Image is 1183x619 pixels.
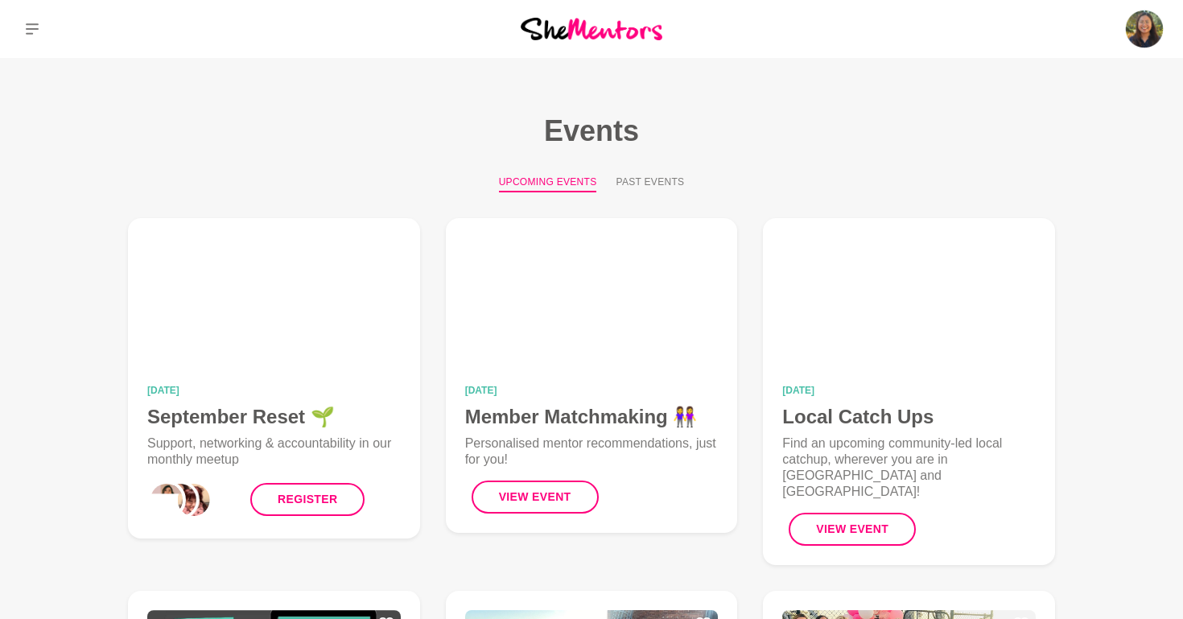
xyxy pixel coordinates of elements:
[465,237,719,376] img: Member Matchmaking 👭
[147,237,401,376] img: September Reset 🌱
[782,435,1036,500] p: Find an upcoming community-led local catchup, wherever you are in [GEOGRAPHIC_DATA] and [GEOGRAPH...
[782,386,1036,395] time: [DATE]
[763,218,1055,565] a: Local Catch Ups[DATE]Local Catch UpsFind an upcoming community-led local catchup, wherever you ar...
[465,405,719,429] h4: Member Matchmaking 👭
[465,435,719,468] p: Personalised mentor recommendations, just for you!
[782,405,1036,429] h4: Local Catch Ups
[175,481,213,519] div: 2_Mel Stibbs
[161,481,200,519] div: 1_Ali Adey
[147,405,401,429] h4: September Reset 🌱
[446,218,738,533] a: Member Matchmaking 👭[DATE]Member Matchmaking 👭Personalised mentor recommendations, just for you!V...
[789,513,916,546] button: View Event
[616,175,684,192] button: Past Events
[147,386,401,395] time: [DATE]
[499,175,597,192] button: Upcoming Events
[102,113,1081,149] h1: Events
[1125,10,1164,48] img: Annie Reyes
[147,481,186,519] div: 0_Mariana Queiroz
[472,481,599,514] button: View Event
[250,483,365,516] a: Register
[782,237,1036,376] img: Local Catch Ups
[128,218,420,539] a: September Reset 🌱[DATE]September Reset 🌱Support, networking & accountability in our monthly meetu...
[465,386,719,395] time: [DATE]
[521,18,662,39] img: She Mentors Logo
[147,435,401,468] p: Support, networking & accountability in our monthly meetup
